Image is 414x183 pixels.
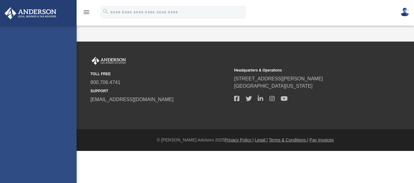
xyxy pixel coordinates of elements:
a: Pay Invoices [310,137,334,142]
small: SUPPORT [90,88,230,94]
i: menu [83,9,90,16]
a: 800.706.4741 [90,80,120,85]
div: © [PERSON_NAME] Advisors 2025 [77,137,414,143]
img: Anderson Advisors Platinum Portal [3,7,58,19]
a: Terms & Conditions | [269,137,308,142]
i: search [102,8,109,15]
a: menu [83,12,90,16]
img: Anderson Advisors Platinum Portal [90,57,127,65]
img: User Pic [400,8,409,16]
small: TOLL FREE [90,71,230,77]
small: Headquarters & Operations [234,68,374,73]
a: Legal | [255,137,268,142]
a: [EMAIL_ADDRESS][DOMAIN_NAME] [90,97,173,102]
a: Privacy Policy | [225,137,254,142]
a: [STREET_ADDRESS][PERSON_NAME] [234,76,323,81]
a: [GEOGRAPHIC_DATA][US_STATE] [234,83,313,89]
